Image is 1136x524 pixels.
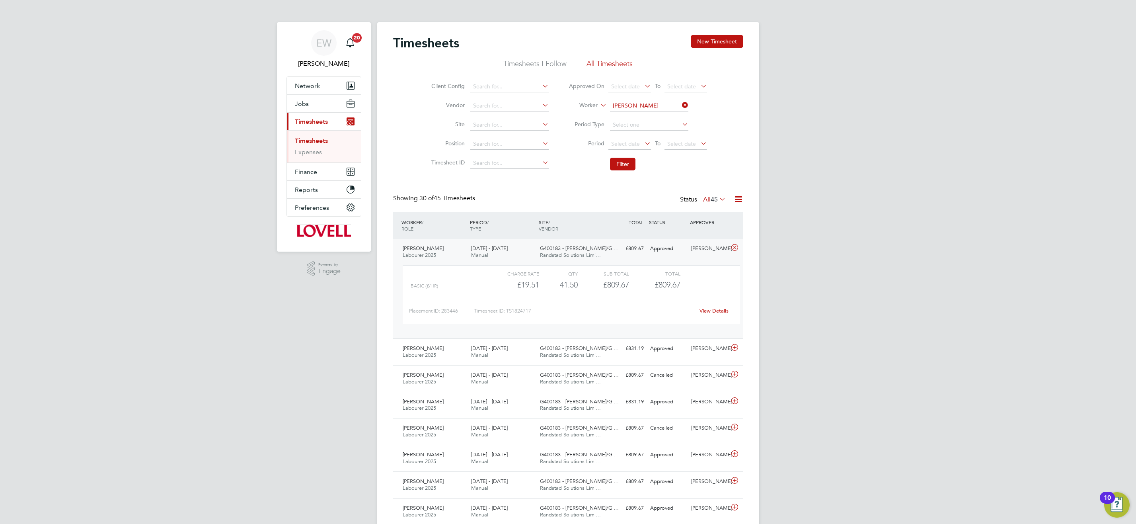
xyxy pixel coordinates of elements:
div: QTY [539,269,578,278]
div: [PERSON_NAME] [688,395,729,409]
span: Jobs [295,100,309,108]
span: [DATE] - [DATE] [471,504,508,511]
span: [PERSON_NAME] [403,478,444,485]
button: Network [287,77,361,94]
div: [PERSON_NAME] [688,502,729,515]
span: Select date [611,140,640,147]
a: 20 [342,30,358,56]
span: Basic (£/HR) [411,283,438,289]
span: Timesheets [295,118,328,125]
span: [DATE] - [DATE] [471,371,508,378]
div: Placement ID: 283446 [409,305,474,317]
div: Sub Total [578,269,629,278]
div: [PERSON_NAME] [688,475,729,488]
span: Manual [471,378,488,385]
span: [DATE] - [DATE] [471,478,508,485]
div: Approved [647,342,688,355]
div: £831.19 [606,342,647,355]
span: Labourer 2025 [403,511,436,518]
span: TOTAL [629,219,643,225]
span: G400183 - [PERSON_NAME]/Gl… [540,451,619,458]
span: [PERSON_NAME] [403,451,444,458]
a: Go to home page [286,225,361,237]
div: Status [680,194,727,205]
span: Labourer 2025 [403,252,436,258]
div: £809.67 [606,242,647,255]
span: Manual [471,458,488,465]
li: All Timesheets [587,59,633,73]
span: [DATE] - [DATE] [471,245,508,252]
span: To [653,81,663,91]
span: EW [316,38,331,48]
button: Open Resource Center, 10 new notifications [1104,492,1130,518]
span: Labourer 2025 [403,378,436,385]
nav: Main navigation [277,22,371,252]
span: [PERSON_NAME] [403,424,444,431]
div: [PERSON_NAME] [688,448,729,461]
div: [PERSON_NAME] [688,342,729,355]
span: Manual [471,431,488,438]
span: Preferences [295,204,329,211]
a: Expenses [295,148,322,156]
div: [PERSON_NAME] [688,242,729,255]
span: £809.67 [655,280,680,289]
span: [PERSON_NAME] [403,504,444,511]
span: [DATE] - [DATE] [471,424,508,431]
span: Manual [471,352,488,358]
span: Network [295,82,320,90]
span: G400183 - [PERSON_NAME]/Gl… [540,398,619,405]
div: £19.51 [487,278,539,291]
span: Emma Wells [286,59,361,68]
div: Total [629,269,680,278]
span: Randstad Solutions Limi… [540,431,601,438]
div: Approved [647,395,688,409]
div: [PERSON_NAME] [688,422,729,435]
div: £831.19 [606,395,647,409]
span: G400183 - [PERSON_NAME]/Gl… [540,371,619,378]
div: £809.67 [606,448,647,461]
span: ROLE [401,225,413,232]
label: Period [569,140,604,147]
input: Search for... [610,100,688,111]
span: Manual [471,485,488,491]
span: Labourer 2025 [403,352,436,358]
span: Manual [471,511,488,518]
span: 30 of [419,194,434,202]
label: Position [429,140,465,147]
label: Period Type [569,121,604,128]
div: Cancelled [647,422,688,435]
span: [PERSON_NAME] [403,371,444,378]
div: £809.67 [578,278,629,291]
div: PERIOD [468,215,537,236]
span: TYPE [470,225,481,232]
span: Manual [471,252,488,258]
div: Approved [647,502,688,515]
span: To [653,138,663,149]
input: Select one [610,119,688,131]
div: £809.67 [606,475,647,488]
div: Approved [647,242,688,255]
span: Randstad Solutions Limi… [540,511,601,518]
span: Select date [667,140,696,147]
span: Finance [295,168,317,176]
div: Approved [647,475,688,488]
label: Timesheet ID [429,159,465,166]
label: Client Config [429,82,465,90]
div: Charge rate [487,269,539,278]
input: Search for... [470,139,549,150]
span: G400183 - [PERSON_NAME]/Gl… [540,424,619,431]
label: Approved On [569,82,604,90]
button: Finance [287,163,361,180]
label: Site [429,121,465,128]
span: / [548,219,550,225]
span: Select date [667,83,696,90]
span: [PERSON_NAME] [403,245,444,252]
div: £809.67 [606,502,647,515]
a: Powered byEngage [307,261,341,276]
div: STATUS [647,215,688,229]
div: Cancelled [647,369,688,382]
span: Randstad Solutions Limi… [540,458,601,465]
span: Labourer 2025 [403,458,436,465]
button: Timesheets [287,113,361,130]
input: Search for... [470,81,549,92]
